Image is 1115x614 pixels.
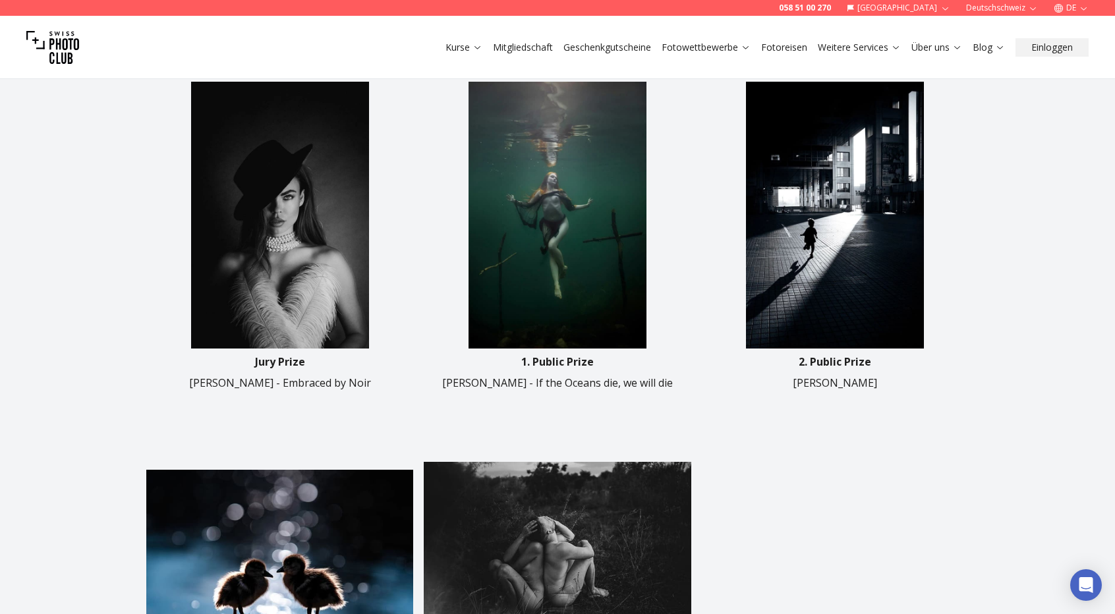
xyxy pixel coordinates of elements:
[488,38,558,57] button: Mitgliedschaft
[26,21,79,74] img: Swiss photo club
[779,3,831,13] a: 058 51 00 270
[702,82,969,349] img: image
[493,41,553,54] a: Mitgliedschaft
[445,41,482,54] a: Kurse
[818,41,901,54] a: Weitere Services
[1070,569,1102,601] div: Open Intercom Messenger
[189,375,371,391] p: [PERSON_NAME] - Embraced by Noir
[442,375,673,391] p: [PERSON_NAME] - If the Oceans die, we will die
[756,38,813,57] button: Fotoreisen
[440,38,488,57] button: Kurse
[911,41,962,54] a: Über uns
[656,38,756,57] button: Fotowettbewerbe
[799,354,871,370] p: 2. Public Prize
[967,38,1010,57] button: Blog
[558,38,656,57] button: Geschenkgutscheine
[424,82,691,349] img: image
[906,38,967,57] button: Über uns
[521,354,594,370] p: 1. Public Prize
[146,82,413,349] img: image
[563,41,651,54] a: Geschenkgutscheine
[1015,38,1089,57] button: Einloggen
[793,375,877,391] p: [PERSON_NAME]
[973,41,1005,54] a: Blog
[662,41,751,54] a: Fotowettbewerbe
[813,38,906,57] button: Weitere Services
[761,41,807,54] a: Fotoreisen
[255,354,305,370] p: Jury Prize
